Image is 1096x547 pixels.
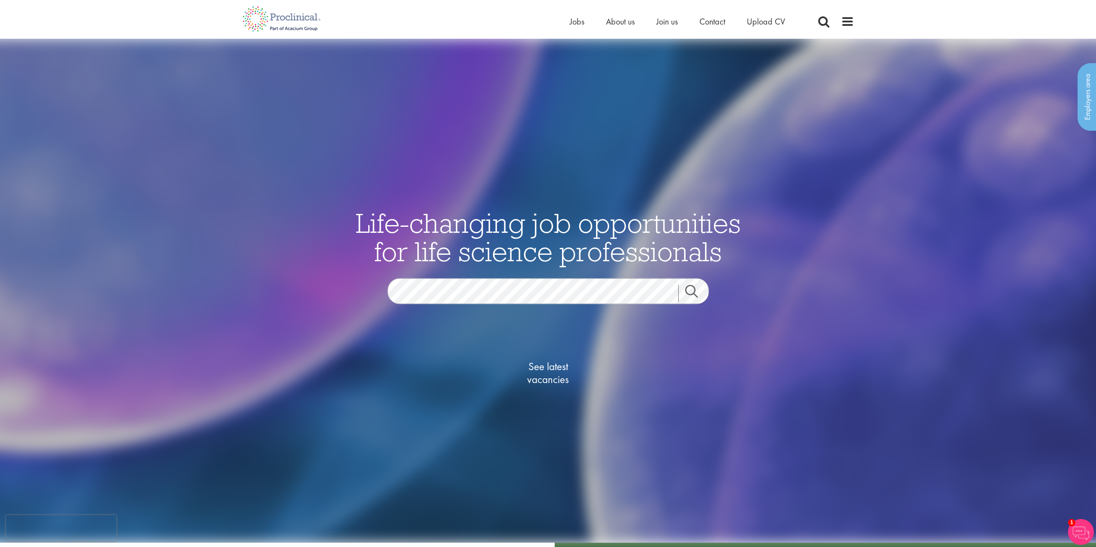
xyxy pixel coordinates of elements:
[678,285,715,302] a: Job search submit button
[356,206,741,269] span: Life-changing job opportunities for life science professionals
[747,16,785,27] a: Upload CV
[1068,519,1075,526] span: 1
[505,326,591,420] a: See latestvacancies
[570,16,584,27] a: Jobs
[1068,519,1094,545] img: Chatbot
[699,16,725,27] a: Contact
[656,16,678,27] a: Join us
[505,360,591,386] span: See latest vacancies
[6,515,116,541] iframe: reCAPTCHA
[606,16,635,27] a: About us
